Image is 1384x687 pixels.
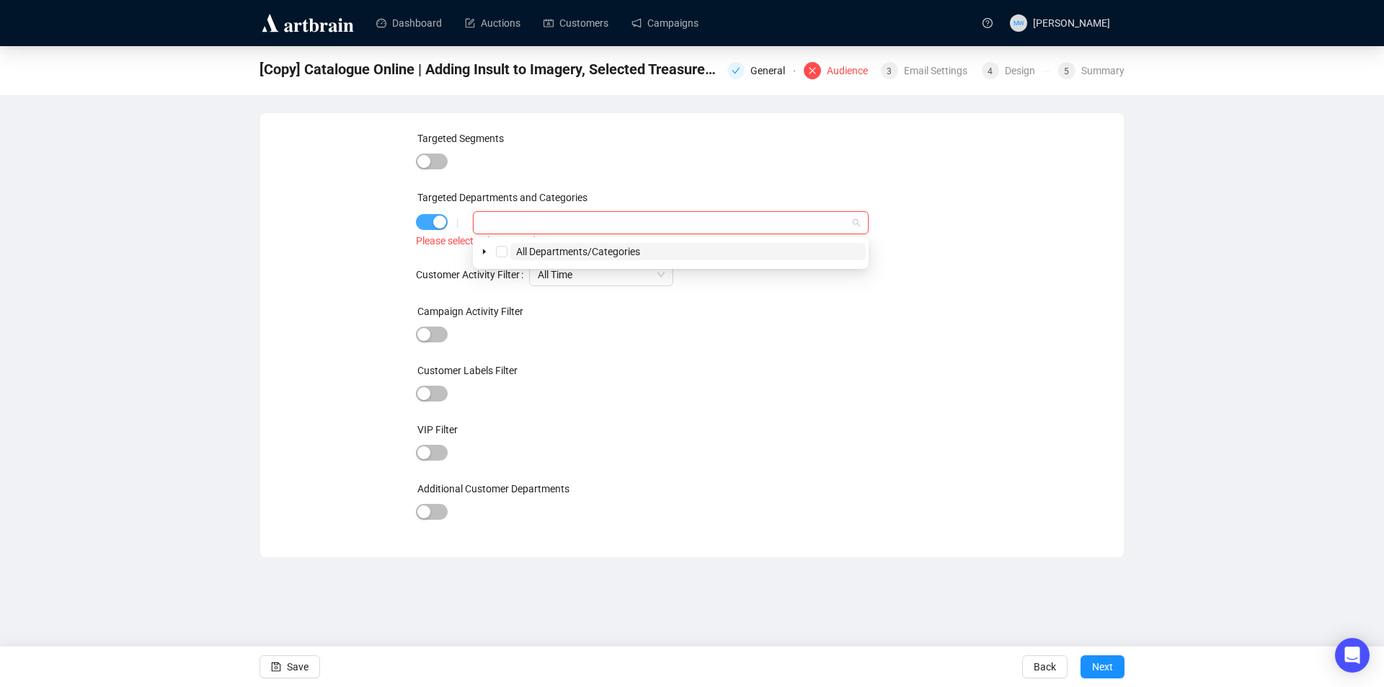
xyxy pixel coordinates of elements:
label: Campaign Activity Filter [417,306,523,317]
div: Design [1005,62,1044,79]
div: Audience [827,62,877,79]
div: 4Design [982,62,1050,79]
span: close [808,66,817,75]
span: All Departments/Categories [516,246,640,257]
div: Email Settings [904,62,976,79]
label: VIP Filter [417,424,458,435]
a: Customers [544,4,608,42]
button: Save [259,655,320,678]
span: save [271,662,281,672]
span: Next [1092,647,1113,687]
span: [PERSON_NAME] [1033,17,1110,29]
label: Customer Labels Filter [417,365,518,376]
div: Please select at least one department or category [416,233,969,249]
span: Back [1034,647,1056,687]
span: 3 [887,66,892,76]
a: Auctions [465,4,520,42]
label: Targeted Segments [417,133,504,144]
div: Summary [1081,62,1124,79]
span: check [732,66,740,75]
label: Customer Activity Filter [416,263,529,286]
div: 5Summary [1058,62,1124,79]
span: caret-down [481,248,488,255]
span: All Time [538,264,665,285]
img: logo [259,12,356,35]
span: All Departments/Categories [510,243,866,260]
span: MW [1013,18,1024,28]
div: General [750,62,794,79]
div: | [456,217,458,229]
a: Dashboard [376,4,442,42]
label: Targeted Departments and Categories [417,192,587,203]
span: Save [287,647,309,687]
div: Audience [804,62,871,79]
button: Next [1081,655,1124,678]
span: Select All Departments/Categories [496,246,507,257]
label: Additional Customer Departments [417,483,569,495]
div: 3Email Settings [881,62,973,79]
a: Campaigns [631,4,698,42]
span: 4 [988,66,993,76]
span: [Copy] Catalogue Online | Adding Insult to Imagery, Selected Treasures & Other Fine Art Souvenirs... [259,58,719,81]
div: Open Intercom Messenger [1335,638,1370,673]
button: Back [1022,655,1068,678]
div: General [727,62,795,79]
span: question-circle [982,18,993,28]
span: 5 [1064,66,1069,76]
